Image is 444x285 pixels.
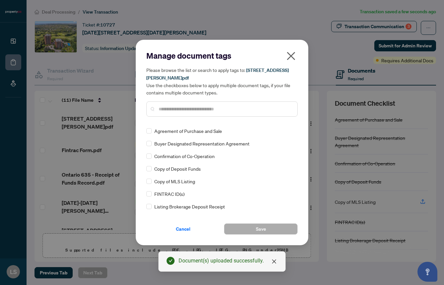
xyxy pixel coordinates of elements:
[146,50,298,61] h2: Manage document tags
[167,257,175,265] span: check-circle
[146,66,298,96] h5: Please browse the list or search to apply tags to: Use the checkboxes below to apply multiple doc...
[154,190,185,198] span: FINTRAC ID(s)
[417,262,437,282] button: Open asap
[154,127,222,135] span: Agreement of Purchase and Sale
[271,259,277,264] span: close
[286,51,296,61] span: close
[154,178,195,185] span: Copy of MLS Listing
[179,257,277,265] div: Document(s) uploaded successfully.
[154,152,215,160] span: Confirmation of Co-Operation
[270,258,278,265] a: Close
[146,223,220,235] button: Cancel
[154,165,201,172] span: Copy of Deposit Funds
[154,203,225,210] span: Listing Brokerage Deposit Receipt
[154,140,250,147] span: Buyer Designated Representation Agreement
[176,224,190,234] span: Cancel
[224,223,298,235] button: Save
